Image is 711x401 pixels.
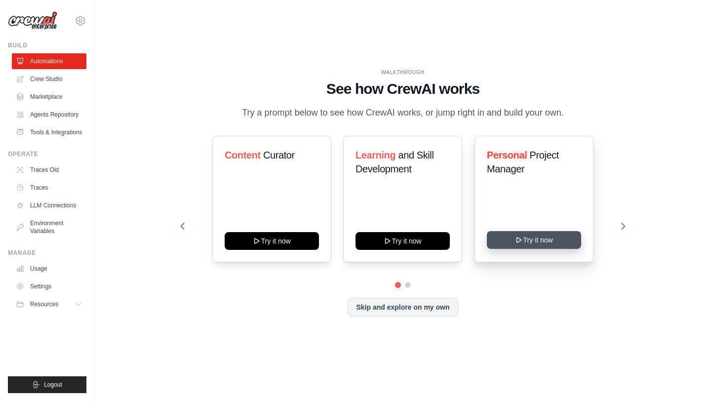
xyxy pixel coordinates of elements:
img: Logo [8,11,57,30]
div: Manage [8,249,86,257]
a: LLM Connections [12,198,86,213]
button: Try it now [355,232,450,250]
span: Curator [263,150,295,160]
a: Tools & Integrations [12,124,86,140]
a: Traces Old [12,162,86,178]
a: Marketplace [12,89,86,105]
a: Settings [12,279,86,294]
button: Try it now [487,231,581,249]
div: Operate [8,150,86,158]
span: Logout [44,381,62,389]
a: Agents Repository [12,107,86,122]
div: WALKTHROUGH [181,69,625,76]
a: Automations [12,53,86,69]
div: Build [8,41,86,49]
span: Resources [30,300,58,308]
a: Environment Variables [12,215,86,239]
span: Project Manager [487,150,559,174]
h1: See how CrewAI works [181,80,625,98]
span: Learning [355,150,395,160]
button: Try it now [225,232,319,250]
span: Personal [487,150,527,160]
a: Crew Studio [12,71,86,87]
iframe: Chat Widget [662,354,711,401]
button: Skip and explore on my own [348,298,458,317]
span: Content [225,150,261,160]
button: Resources [12,296,86,312]
a: Traces [12,180,86,196]
button: Logout [8,376,86,393]
p: Try a prompt below to see how CrewAI works, or jump right in and build your own. [237,106,569,120]
a: Usage [12,261,86,277]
